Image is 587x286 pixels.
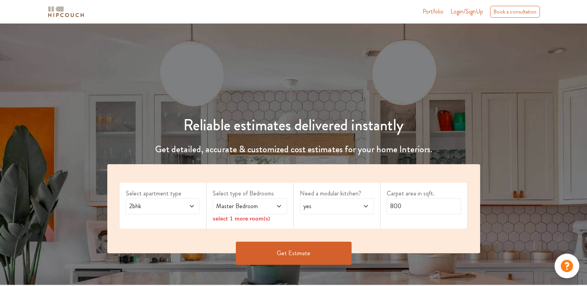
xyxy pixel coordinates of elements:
[387,189,461,198] label: Carpet area in sqft.
[423,7,443,16] a: Portfolio
[387,198,461,214] input: Enter area sqft
[103,144,485,155] h4: Get detailed, accurate & customized cost estimates for your home Interiors.
[213,214,287,222] div: select 1 more room(s)
[450,7,483,16] span: Login/SignUp
[213,189,287,198] label: Select type of Bedrooms
[126,189,200,198] label: Select apartment type
[236,242,352,265] button: Get Estimate
[103,116,485,135] h1: Reliable estimates delivered instantly
[215,202,265,211] span: Master Bedroom
[490,6,540,18] div: Book a consultation
[47,3,85,20] span: logo-horizontal.svg
[47,5,85,19] img: logo-horizontal.svg
[300,189,374,198] label: Need a modular kitchen?
[302,202,352,211] span: yes
[128,202,178,211] span: 2bhk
